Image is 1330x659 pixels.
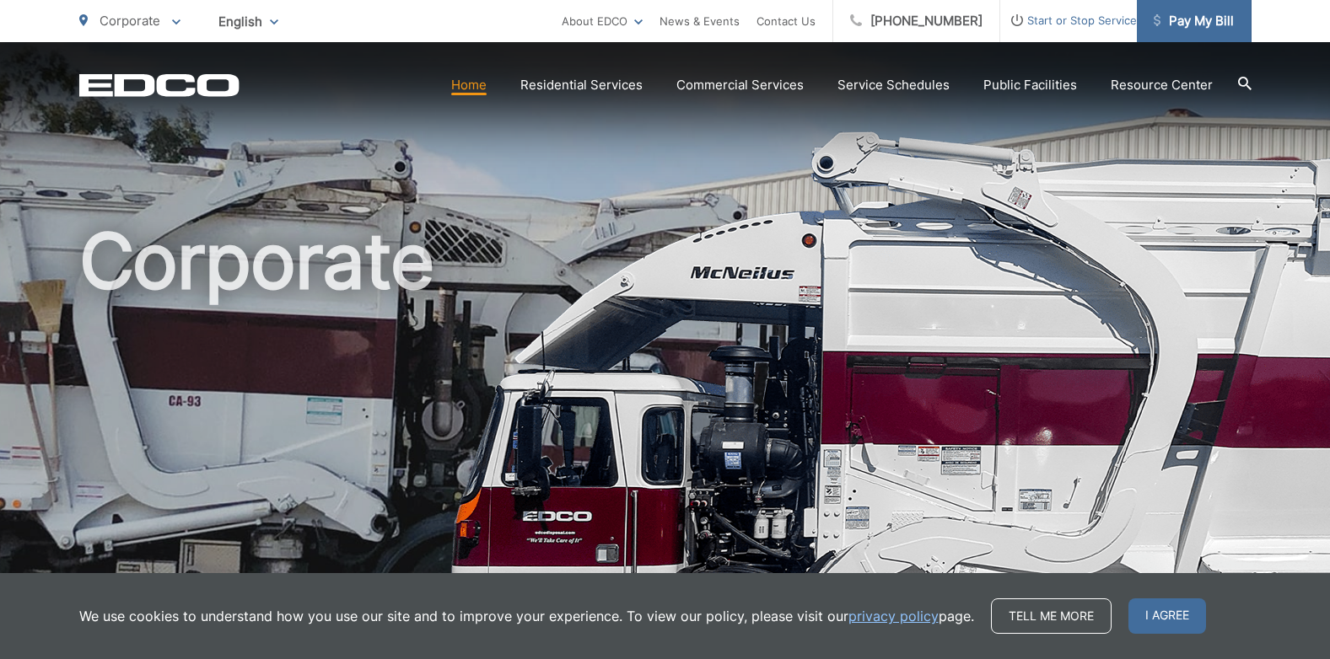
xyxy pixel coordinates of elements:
[206,7,291,36] span: English
[100,13,160,29] span: Corporate
[562,11,643,31] a: About EDCO
[983,75,1077,95] a: Public Facilities
[1128,598,1206,634] span: I agree
[848,606,939,626] a: privacy policy
[1154,11,1234,31] span: Pay My Bill
[676,75,804,95] a: Commercial Services
[520,75,643,95] a: Residential Services
[757,11,816,31] a: Contact Us
[660,11,740,31] a: News & Events
[991,598,1112,634] a: Tell me more
[1111,75,1213,95] a: Resource Center
[451,75,487,95] a: Home
[79,606,974,626] p: We use cookies to understand how you use our site and to improve your experience. To view our pol...
[79,73,240,97] a: EDCD logo. Return to the homepage.
[837,75,950,95] a: Service Schedules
